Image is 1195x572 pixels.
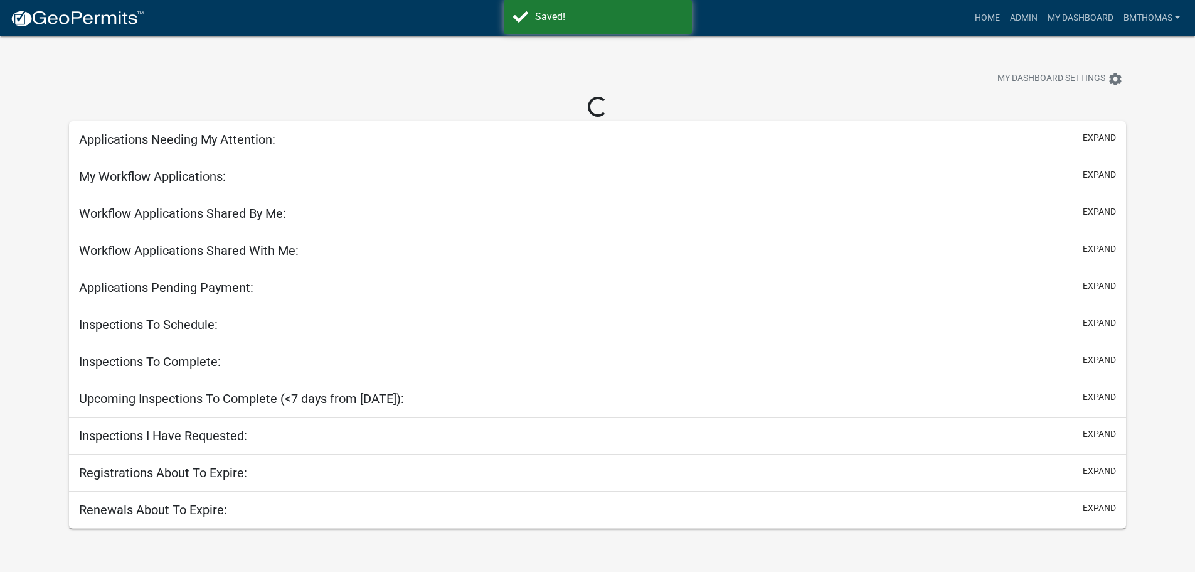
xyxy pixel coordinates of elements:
button: expand [1083,168,1116,181]
button: expand [1083,465,1116,478]
h5: Registrations About To Expire: [79,465,247,480]
button: expand [1083,316,1116,330]
h5: Inspections To Schedule: [79,317,218,332]
button: expand [1083,502,1116,515]
h5: My Workflow Applications: [79,169,226,184]
h5: Renewals About To Expire: [79,502,227,517]
h5: Applications Needing My Attention: [79,132,275,147]
div: Saved! [535,9,682,24]
h5: Inspections I Have Requested: [79,428,247,443]
h5: Applications Pending Payment: [79,280,253,295]
a: Home [970,6,1005,30]
button: expand [1083,242,1116,256]
a: bmthomas [1118,6,1185,30]
h5: Inspections To Complete: [79,354,221,369]
h5: Workflow Applications Shared By Me: [79,206,286,221]
a: My Dashboard [1043,6,1118,30]
button: expand [1083,353,1116,367]
button: expand [1083,131,1116,144]
i: settings [1108,72,1123,87]
button: expand [1083,279,1116,293]
button: expand [1083,428,1116,441]
a: Admin [1005,6,1043,30]
h5: Workflow Applications Shared With Me: [79,243,299,258]
button: My Dashboard Settingssettings [987,67,1133,91]
h5: Upcoming Inspections To Complete (<7 days from [DATE]): [79,391,404,406]
span: My Dashboard Settings [997,72,1105,87]
button: expand [1083,391,1116,404]
button: expand [1083,205,1116,219]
